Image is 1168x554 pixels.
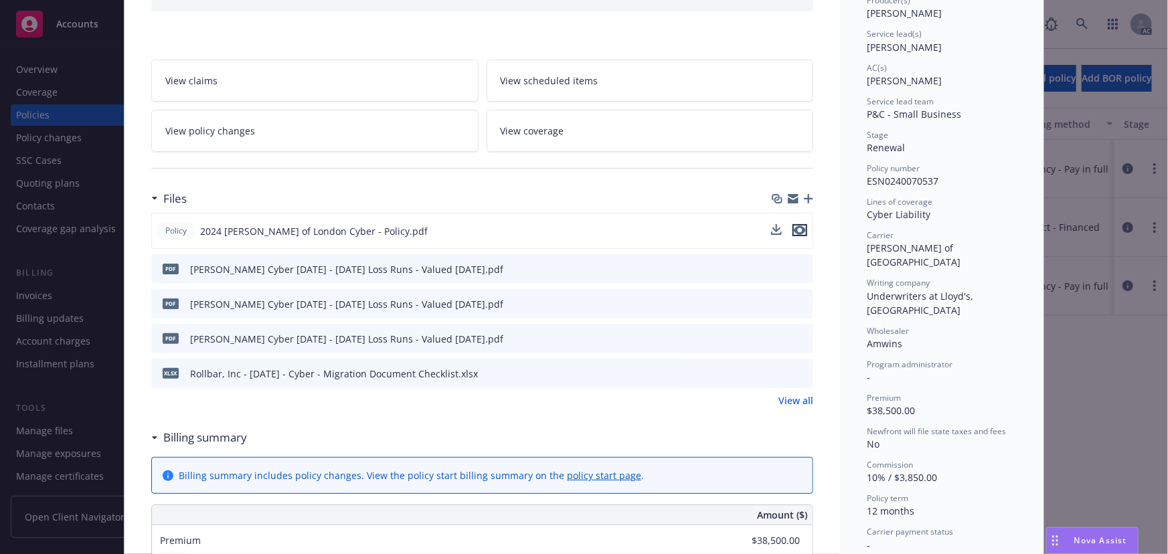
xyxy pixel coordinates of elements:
[867,208,930,221] span: Cyber Liability
[190,367,478,381] div: Rollbar, Inc - [DATE] - Cyber - Migration Document Checklist.xlsx
[163,190,187,207] h3: Files
[867,108,961,120] span: P&C - Small Business
[867,371,870,383] span: -
[160,534,201,547] span: Premium
[778,393,813,407] a: View all
[867,426,1006,437] span: Newfront will file state taxes and fees
[151,110,479,152] a: View policy changes
[867,229,894,241] span: Carrier
[867,74,942,87] span: [PERSON_NAME]
[165,74,218,88] span: View claims
[190,297,503,311] div: [PERSON_NAME] Cyber [DATE] - [DATE] Loss Runs - Valued [DATE].pdf
[792,224,807,236] button: preview file
[867,28,922,39] span: Service lead(s)
[867,163,920,174] span: Policy number
[867,492,908,504] span: Policy term
[867,526,953,537] span: Carrier payment status
[200,224,428,238] span: 2024 [PERSON_NAME] of London Cyber - Policy.pdf
[867,196,932,207] span: Lines of coverage
[163,429,247,446] h3: Billing summary
[774,332,785,346] button: download file
[867,62,887,74] span: AC(s)
[796,367,808,381] button: preview file
[796,332,808,346] button: preview file
[179,468,644,482] div: Billing summary includes policy changes. View the policy start billing summary on the .
[867,96,934,107] span: Service lead team
[867,504,914,517] span: 12 months
[796,297,808,311] button: preview file
[151,60,479,102] a: View claims
[867,141,905,154] span: Renewal
[165,124,255,138] span: View policy changes
[867,7,942,19] span: [PERSON_NAME]
[867,438,880,450] span: No
[867,404,915,417] span: $38,500.00
[867,471,937,484] span: 10% / $3,850.00
[190,262,503,276] div: [PERSON_NAME] Cyber [DATE] - [DATE] Loss Runs - Valued [DATE].pdf
[163,264,179,274] span: pdf
[867,392,901,403] span: Premium
[163,298,179,308] span: pdf
[867,290,976,316] span: Underwriters at Lloyd's, [GEOGRAPHIC_DATA]
[867,459,913,470] span: Commission
[567,469,641,482] a: policy start page
[1047,528,1064,553] div: Drag to move
[151,190,187,207] div: Files
[867,277,930,288] span: Writing company
[151,429,247,446] div: Billing summary
[867,337,902,350] span: Amwins
[796,262,808,276] button: preview file
[774,262,785,276] button: download file
[867,539,870,551] span: -
[501,74,598,88] span: View scheduled items
[163,225,189,237] span: Policy
[771,224,782,238] button: download file
[721,531,808,551] input: 0.00
[774,297,785,311] button: download file
[867,41,942,54] span: [PERSON_NAME]
[757,508,807,522] span: Amount ($)
[190,332,503,346] div: [PERSON_NAME] Cyber [DATE] - [DATE] Loss Runs - Valued [DATE].pdf
[487,110,814,152] a: View coverage
[867,175,938,187] span: ESN0240070537
[1046,527,1139,554] button: Nova Assist
[1074,535,1127,546] span: Nova Assist
[771,224,782,235] button: download file
[792,224,807,238] button: preview file
[501,124,564,138] span: View coverage
[774,367,785,381] button: download file
[867,359,952,370] span: Program administrator
[867,129,888,141] span: Stage
[487,60,814,102] a: View scheduled items
[867,325,909,337] span: Wholesaler
[867,242,961,268] span: [PERSON_NAME] of [GEOGRAPHIC_DATA]
[163,333,179,343] span: pdf
[163,368,179,378] span: xlsx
